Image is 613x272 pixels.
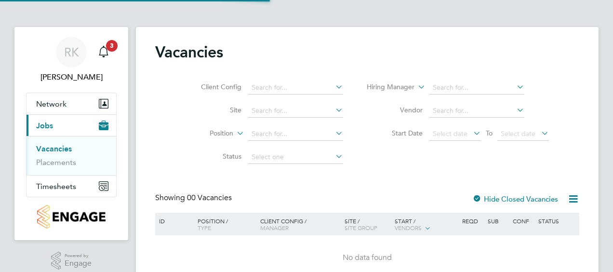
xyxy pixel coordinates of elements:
div: Conf [510,213,535,229]
span: Rafal Koczuba [26,71,117,83]
a: Powered byEngage [51,252,92,270]
label: Position [178,129,233,138]
span: Powered by [65,252,92,260]
span: RK [64,46,79,58]
button: Timesheets [27,176,116,197]
label: Status [186,152,241,161]
span: Network [36,99,67,109]
label: Site [186,106,241,114]
div: Jobs [27,136,116,175]
a: Placements [36,158,76,167]
a: RK[PERSON_NAME] [26,37,117,83]
span: Engage [65,259,92,268]
label: Hide Closed Vacancies [472,194,558,204]
div: Position / [190,213,258,236]
span: Jobs [36,121,53,130]
span: Select date [501,129,535,138]
input: Select one [248,150,343,164]
div: Start / [392,213,460,237]
span: Vendors [395,224,422,231]
input: Search for... [248,127,343,141]
a: Vacancies [36,144,72,153]
h2: Vacancies [155,42,223,62]
a: Go to home page [26,205,117,229]
button: Network [27,93,116,114]
span: Manager [260,224,289,231]
span: 3 [106,40,118,52]
div: Showing [155,193,234,203]
div: ID [157,213,190,229]
input: Search for... [429,104,524,118]
span: 00 Vacancies [187,193,232,203]
span: Timesheets [36,182,76,191]
span: Type [198,224,211,231]
div: Client Config / [258,213,342,236]
span: Site Group [345,224,377,231]
label: Client Config [186,82,241,91]
input: Search for... [248,81,343,95]
div: Status [536,213,578,229]
span: Select date [433,129,467,138]
div: Reqd [460,213,485,229]
div: Site / [342,213,393,236]
input: Search for... [429,81,524,95]
a: 3 [94,37,113,68]
button: Jobs [27,115,116,136]
nav: Main navigation [14,27,128,240]
label: Hiring Manager [359,82,414,92]
label: Vendor [367,106,423,114]
div: No data found [157,253,578,263]
input: Search for... [248,104,343,118]
span: To [483,127,495,139]
img: countryside-properties-logo-retina.png [37,205,105,229]
div: Sub [485,213,510,229]
label: Start Date [367,129,423,137]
